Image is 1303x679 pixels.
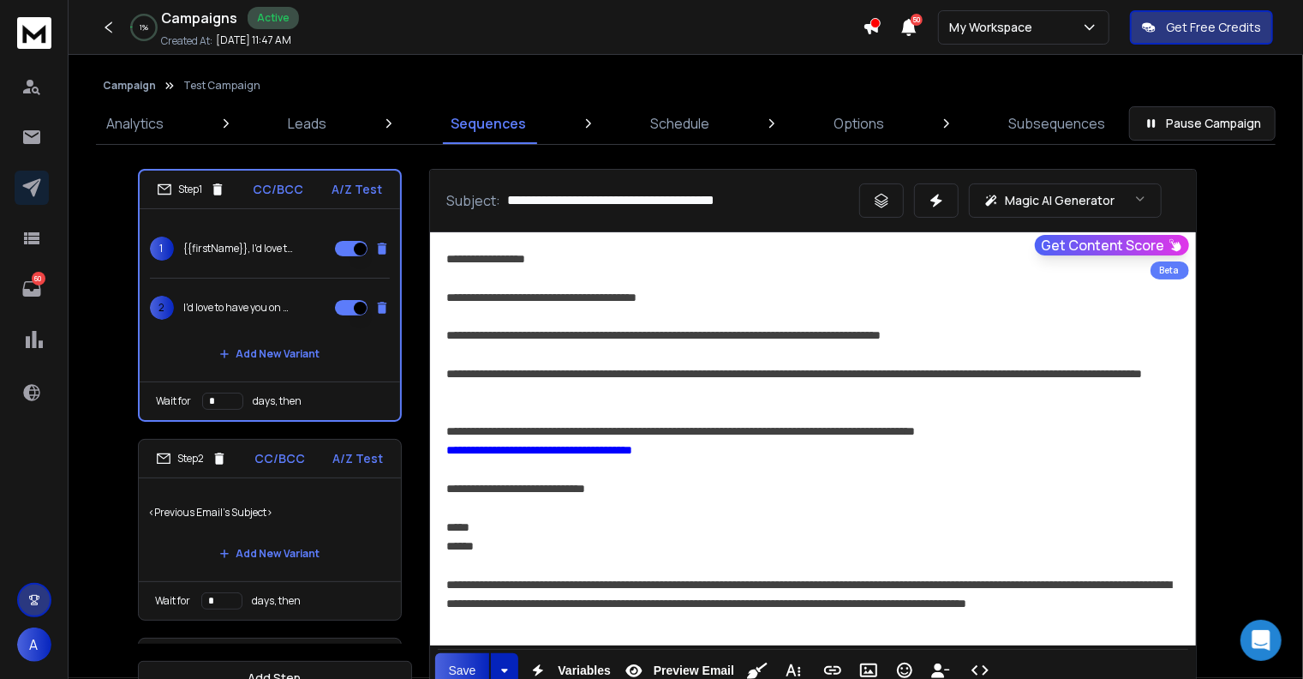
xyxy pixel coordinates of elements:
img: logo [17,17,51,49]
button: Add New Variant [206,537,334,571]
p: Analytics [106,113,164,134]
button: Get Content Score [1035,235,1189,255]
p: Schedule [650,113,709,134]
span: 2 [150,296,174,320]
p: Created At: [161,34,212,48]
p: Subsequences [1008,113,1105,134]
button: A [17,628,51,662]
p: A/Z Test [333,450,384,467]
p: days, then [254,394,302,408]
p: Subject: [447,190,501,211]
p: Magic AI Generator [1006,192,1115,209]
li: Step2CC/BCCA/Z Test<Previous Email's Subject>Add New VariantWait fordays, then [138,439,402,621]
p: I'd love to have you on my podcast, {{firstName}} [184,301,294,315]
p: Wait for [157,394,192,408]
button: Pause Campaign [1129,106,1276,141]
span: 1 [150,237,174,261]
p: Options [834,113,884,134]
p: days, then [253,594,302,608]
button: Magic AI Generator [969,183,1162,218]
a: 60 [15,272,49,306]
div: Step 2 [156,451,227,466]
button: Add New Variant [206,337,334,371]
p: CC/BCC [254,181,304,198]
button: Campaign [103,79,156,93]
p: [DATE] 11:47 AM [216,33,291,47]
a: Sequences [440,103,536,144]
p: 60 [32,272,45,285]
span: Variables [554,664,614,678]
p: Get Free Credits [1166,19,1261,36]
button: Get Free Credits [1130,10,1273,45]
a: Leads [278,103,337,144]
p: <Previous Email's Subject> [149,489,391,537]
p: CC/BCC [254,450,305,467]
h1: Campaigns [161,8,237,28]
p: {{firstName}}, I'd love to interview you [184,242,294,255]
div: Step 1 [157,182,225,197]
p: My Workspace [949,19,1039,36]
div: Active [248,7,299,29]
li: Step1CC/BCCA/Z Test1{{firstName}}, I'd love to interview you2I'd love to have you on my podcast, ... [138,169,402,422]
a: Analytics [96,103,174,144]
span: 50 [911,14,923,26]
a: Subsequences [998,103,1115,144]
a: Schedule [640,103,720,144]
span: Preview Email [650,664,738,678]
a: Options [823,103,894,144]
p: Wait for [156,594,191,608]
p: Leads [288,113,326,134]
p: A/Z Test [332,181,383,198]
div: Beta [1151,261,1189,279]
div: Open Intercom Messenger [1240,620,1282,661]
p: Sequences [451,113,526,134]
p: 1 % [140,22,148,33]
p: Test Campaign [183,79,260,93]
